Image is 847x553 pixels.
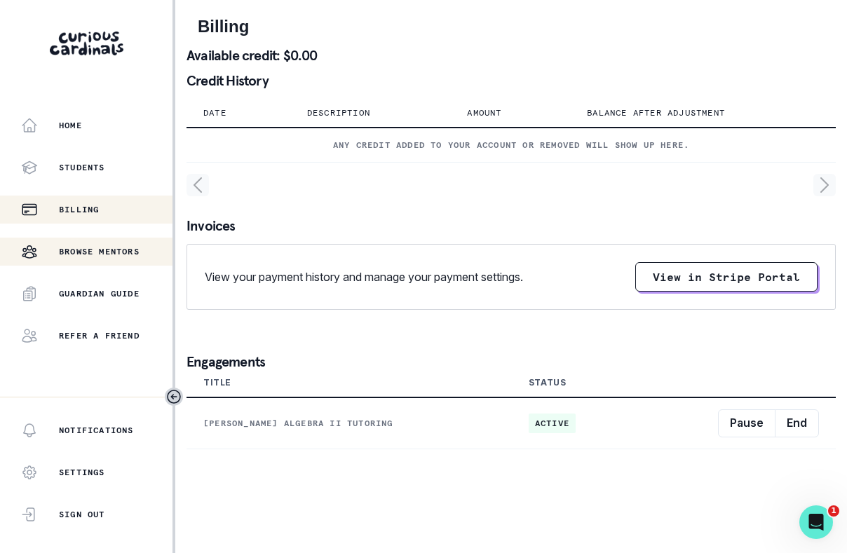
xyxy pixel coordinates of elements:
span: active [529,414,576,433]
p: Amount [467,107,501,118]
button: End [775,409,819,437]
div: Profile image for Lily@CC [191,22,219,50]
p: Sign Out [59,509,105,520]
p: Credit History [187,74,836,88]
div: Status [529,377,567,388]
p: Description [307,107,370,118]
div: Close [241,22,266,48]
p: Any credit added to your account or removed will show up here. [203,139,819,151]
p: Settings [59,467,105,478]
button: View in Stripe Portal [635,262,818,292]
p: Refer a friend [59,330,140,341]
p: View your payment history and manage your payment settings. [205,268,523,285]
p: Billing [59,204,99,215]
p: Available credit: $0.00 [187,48,836,62]
button: Toggle sidebar [165,388,183,406]
p: [PERSON_NAME] Algebra II tutoring [203,418,495,429]
svg: page left [187,174,209,196]
div: Send us a message [29,200,234,215]
p: Hi [PERSON_NAME] 👋 [28,100,252,147]
span: Home [54,459,86,469]
div: Profile image for Shula [164,22,192,50]
p: Engagements [187,355,836,369]
div: We typically reply in a few minutes [29,215,234,230]
p: Home [59,120,82,131]
p: Balance after adjustment [587,107,725,118]
button: Pause [718,409,775,437]
p: Browse Mentors [59,246,140,257]
p: Students [59,162,105,173]
span: Messages [187,459,235,469]
p: Guardian Guide [59,288,140,299]
p: Notifications [59,425,134,436]
div: Send us a messageWe typically reply in a few minutes [14,189,266,242]
h2: Billing [198,17,825,37]
svg: page right [813,174,836,196]
iframe: Intercom live chat [799,505,833,539]
button: Messages [140,424,280,480]
span: 1 [828,505,839,517]
img: logo [28,27,85,49]
img: Curious Cardinals Logo [50,32,123,55]
p: Date [203,107,226,118]
div: Title [203,377,231,388]
p: Invoices [187,219,836,233]
p: How can we help? [28,147,252,171]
